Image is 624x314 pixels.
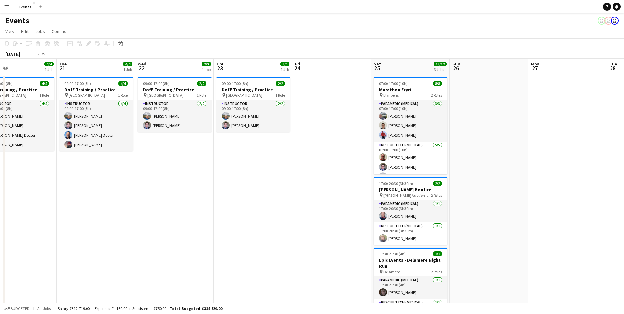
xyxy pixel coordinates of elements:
[58,306,222,311] div: Salary £312 719.00 + Expenses £1 160.00 + Subsistence £750.00 =
[35,28,45,34] span: Jobs
[598,17,606,25] app-user-avatar: Paul Wilmore
[52,28,66,34] span: Comms
[5,28,14,34] span: View
[36,306,52,311] span: All jobs
[11,306,30,311] span: Budgeted
[33,27,48,36] a: Jobs
[611,17,619,25] app-user-avatar: Paul Wilmore
[3,27,17,36] a: View
[3,305,31,312] button: Budgeted
[41,51,47,56] div: BST
[5,51,20,57] div: [DATE]
[13,0,37,13] button: Events
[170,306,222,311] span: Total Budgeted £314 629.00
[5,16,29,26] h1: Events
[49,27,69,36] a: Comms
[604,17,612,25] app-user-avatar: Paul Wilmore
[21,28,29,34] span: Edit
[18,27,31,36] a: Edit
